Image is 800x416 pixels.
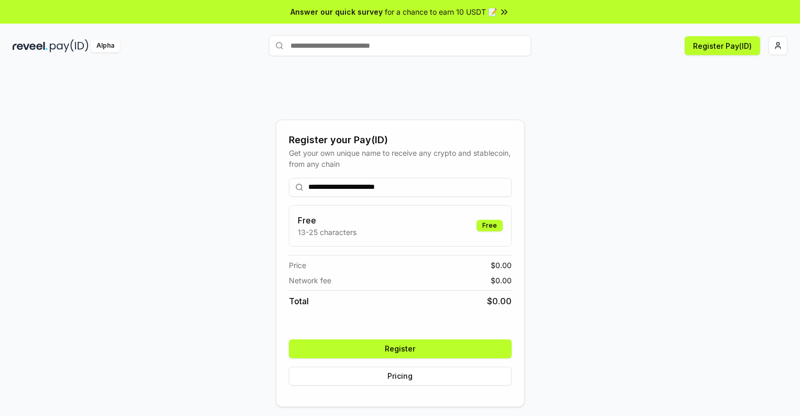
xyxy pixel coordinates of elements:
[289,367,512,386] button: Pricing
[290,6,383,17] span: Answer our quick survey
[13,39,48,52] img: reveel_dark
[289,260,306,271] span: Price
[487,295,512,307] span: $ 0.00
[91,39,120,52] div: Alpha
[385,6,497,17] span: for a chance to earn 10 USDT 📝
[289,133,512,147] div: Register your Pay(ID)
[491,260,512,271] span: $ 0.00
[289,339,512,358] button: Register
[289,295,309,307] span: Total
[298,227,356,238] p: 13-25 characters
[289,275,331,286] span: Network fee
[477,220,503,231] div: Free
[685,36,760,55] button: Register Pay(ID)
[50,39,89,52] img: pay_id
[298,214,356,227] h3: Free
[491,275,512,286] span: $ 0.00
[289,147,512,169] div: Get your own unique name to receive any crypto and stablecoin, from any chain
